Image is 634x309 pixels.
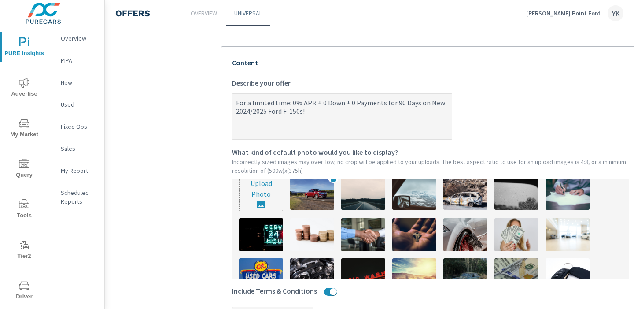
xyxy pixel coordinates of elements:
[61,56,97,65] p: PIPA
[546,258,590,291] img: description
[48,54,104,67] div: PIPA
[234,9,262,18] p: Universal
[232,78,291,88] span: Describe your offer
[392,177,436,210] img: description
[3,280,45,302] span: Driver
[239,218,283,251] img: description
[341,218,385,251] img: description
[61,78,97,87] p: New
[61,100,97,109] p: Used
[61,166,97,175] p: My Report
[232,147,398,157] span: What kind of default photo would you like to display?
[239,258,283,291] img: description
[3,159,45,180] span: Query
[191,9,217,18] p: Overview
[330,288,337,296] button: Include Terms & Conditions
[546,177,590,210] img: description
[48,32,104,45] div: Overview
[232,57,629,68] p: Content
[232,95,452,139] textarea: Describe your offer
[3,37,45,59] span: PURE Insights
[232,157,629,175] p: Incorrectly sized images may overflow, no crop will be applied to your uploads. The best aspect r...
[494,218,538,251] img: description
[392,258,436,291] img: description
[48,164,104,177] div: My Report
[443,258,487,291] img: description
[3,78,45,99] span: Advertise
[48,120,104,133] div: Fixed Ops
[341,177,385,210] img: description
[494,177,538,210] img: description
[494,258,538,291] img: description
[61,34,97,43] p: Overview
[341,258,385,291] img: description
[608,5,623,21] div: YK
[48,98,104,111] div: Used
[290,177,334,210] img: description
[290,258,334,291] img: description
[232,286,317,296] span: Include Terms & Conditions
[3,118,45,140] span: My Market
[48,142,104,155] div: Sales
[48,186,104,208] div: Scheduled Reports
[3,240,45,261] span: Tier2
[526,9,601,17] p: [PERSON_NAME] Point Ford
[61,144,97,153] p: Sales
[546,218,590,251] img: description
[115,8,150,19] h4: Offers
[61,122,97,131] p: Fixed Ops
[3,199,45,221] span: Tools
[443,177,487,210] img: description
[443,218,487,251] img: description
[392,218,436,251] img: description
[61,188,97,206] p: Scheduled Reports
[290,218,334,251] img: description
[48,76,104,89] div: New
